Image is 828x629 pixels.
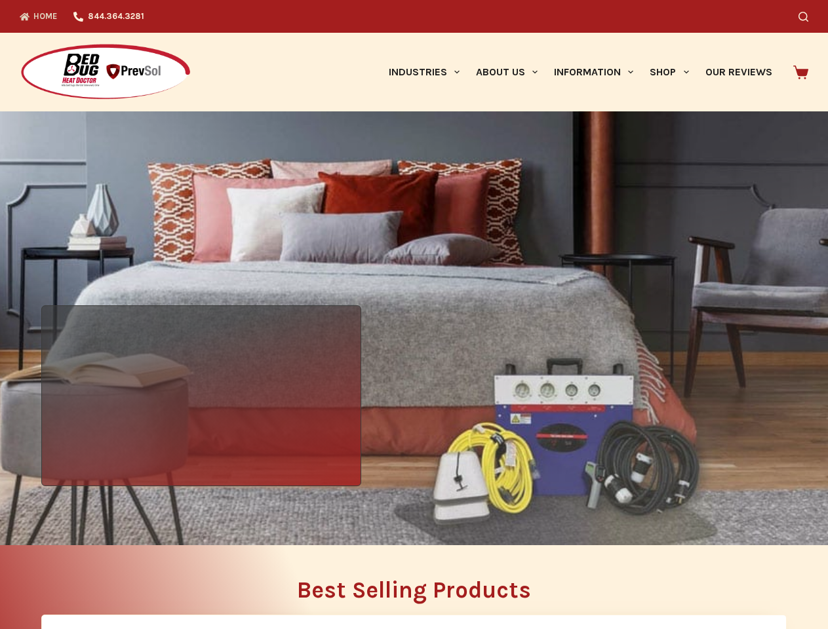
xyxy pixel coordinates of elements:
[697,33,780,111] a: Our Reviews
[546,33,642,111] a: Information
[798,12,808,22] button: Search
[20,43,191,102] img: Prevsol/Bed Bug Heat Doctor
[380,33,467,111] a: Industries
[642,33,697,111] a: Shop
[467,33,545,111] a: About Us
[41,579,787,601] h2: Best Selling Products
[380,33,780,111] nav: Primary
